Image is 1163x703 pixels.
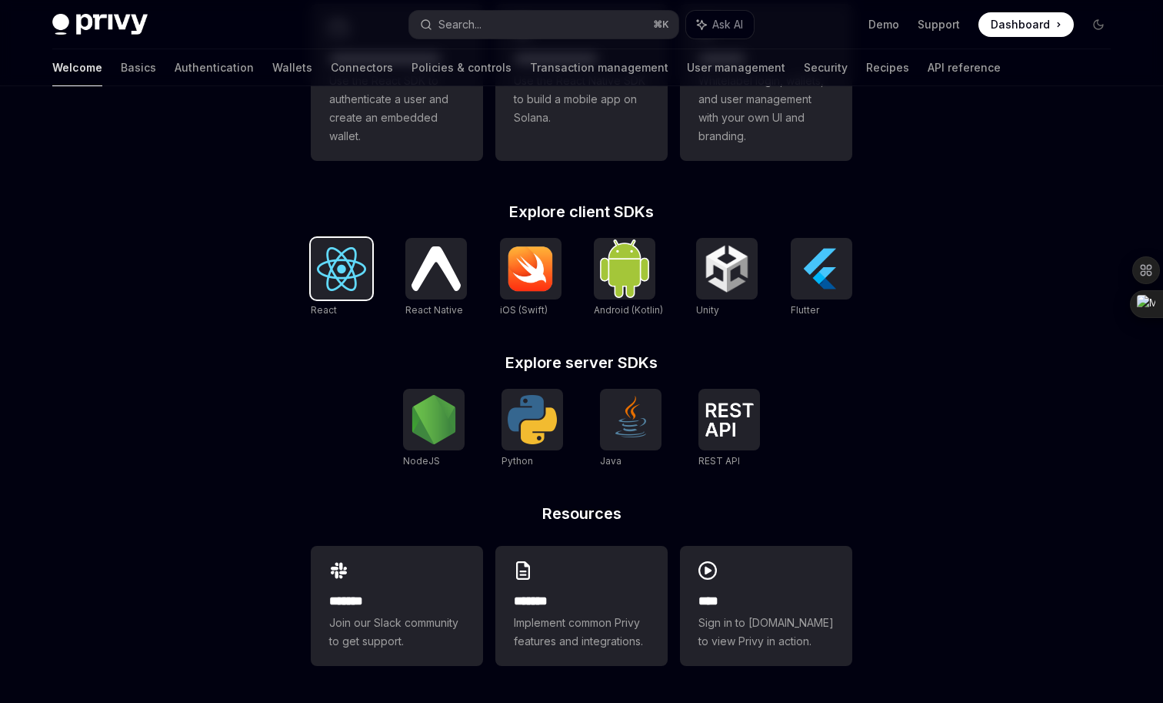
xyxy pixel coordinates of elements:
a: **** **Implement common Privy features and integrations. [495,546,668,666]
h2: Explore client SDKs [311,204,852,219]
span: Whitelabel login, wallets, and user management with your own UI and branding. [698,72,834,146]
a: PythonPython [502,389,563,469]
a: Security [804,49,848,86]
h2: Resources [311,506,852,521]
span: Java [600,455,621,467]
img: Java [606,395,655,444]
a: iOS (Swift)iOS (Swift) [500,238,562,318]
span: Join our Slack community to get support. [329,614,465,651]
a: Policies & controls [412,49,512,86]
a: **** **Join our Slack community to get support. [311,546,483,666]
span: Use the React SDK to authenticate a user and create an embedded wallet. [329,72,465,146]
span: Unity [696,304,719,316]
span: React Native [405,304,463,316]
a: API reference [928,49,1001,86]
a: Demo [868,17,899,32]
img: NodeJS [409,395,458,444]
img: Unity [702,244,751,293]
button: Search...⌘K [409,11,678,38]
a: FlutterFlutter [791,238,852,318]
span: Implement common Privy features and integrations. [514,614,649,651]
img: dark logo [52,14,148,35]
a: Wallets [272,49,312,86]
a: JavaJava [600,389,661,469]
a: Authentication [175,49,254,86]
span: Use the React Native SDK to build a mobile app on Solana. [514,72,649,127]
a: Recipes [866,49,909,86]
span: Ask AI [712,17,743,32]
a: NodeJSNodeJS [403,389,465,469]
a: Welcome [52,49,102,86]
img: REST API [705,403,754,437]
span: Sign in to [DOMAIN_NAME] to view Privy in action. [698,614,834,651]
img: React [317,247,366,291]
a: Support [918,17,960,32]
span: Dashboard [991,17,1050,32]
span: React [311,304,337,316]
a: UnityUnity [696,238,758,318]
a: ****Sign in to [DOMAIN_NAME] to view Privy in action. [680,546,852,666]
a: REST APIREST API [698,389,760,469]
button: Toggle dark mode [1086,12,1111,37]
a: User management [687,49,785,86]
img: iOS (Swift) [506,246,555,292]
span: Android (Kotlin) [594,304,663,316]
a: React NativeReact Native [405,238,467,318]
span: NodeJS [403,455,440,467]
button: Ask AI [686,11,754,38]
a: Transaction management [530,49,668,86]
span: iOS (Swift) [500,304,548,316]
img: React Native [412,246,461,290]
img: Python [508,395,557,444]
a: ReactReact [311,238,372,318]
h2: Explore server SDKs [311,355,852,370]
div: Search... [438,15,482,34]
span: Python [502,455,533,467]
span: ⌘ K [653,18,669,31]
a: Android (Kotlin)Android (Kotlin) [594,238,663,318]
a: Connectors [331,49,393,86]
a: Basics [121,49,156,86]
span: REST API [698,455,740,467]
img: Android (Kotlin) [600,239,649,297]
a: Dashboard [978,12,1074,37]
img: Flutter [797,244,846,293]
span: Flutter [791,304,819,316]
